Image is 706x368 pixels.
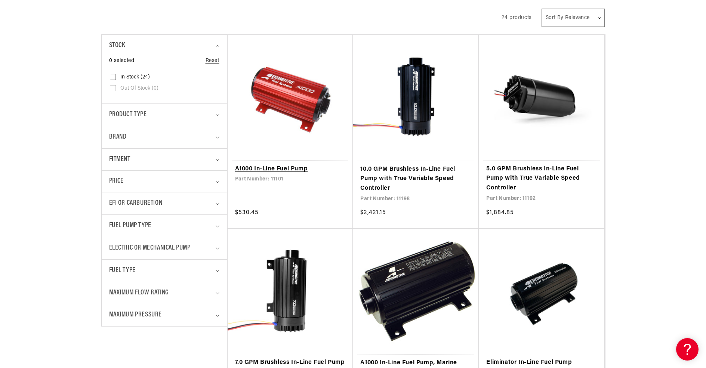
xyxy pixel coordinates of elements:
[120,74,150,81] span: In stock (24)
[109,304,219,326] summary: Maximum Pressure (0 selected)
[109,154,130,165] span: Fitment
[502,15,532,21] span: 24 products
[109,35,219,57] summary: Stock (0 selected)
[109,265,136,276] span: Fuel Type
[109,288,169,299] span: Maximum Flow Rating
[109,176,124,186] span: Price
[109,220,151,231] span: Fuel Pump Type
[109,126,219,148] summary: Brand (0 selected)
[109,192,219,214] summary: EFI or Carburetion (0 selected)
[360,165,471,194] a: 10.0 GPM Brushless In-Line Fuel Pump with True Variable Speed Controller
[109,215,219,237] summary: Fuel Pump Type (0 selected)
[109,237,219,259] summary: Electric or Mechanical Pump (0 selected)
[109,57,135,65] span: 0 selected
[109,104,219,126] summary: Product type (0 selected)
[109,149,219,171] summary: Fitment (0 selected)
[109,243,191,254] span: Electric or Mechanical Pump
[109,198,163,209] span: EFI or Carburetion
[109,171,219,192] summary: Price
[235,164,346,174] a: A1000 In-Line Fuel Pump
[109,282,219,304] summary: Maximum Flow Rating (0 selected)
[206,57,219,65] a: Reset
[486,164,597,193] a: 5.0 GPM Brushless In-Line Fuel Pump with True Variable Speed Controller
[109,109,147,120] span: Product type
[109,260,219,282] summary: Fuel Type (0 selected)
[120,85,158,92] span: Out of stock (0)
[486,358,597,368] a: Eliminator In-Line Fuel Pump
[109,310,162,321] span: Maximum Pressure
[109,40,125,51] span: Stock
[109,132,127,143] span: Brand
